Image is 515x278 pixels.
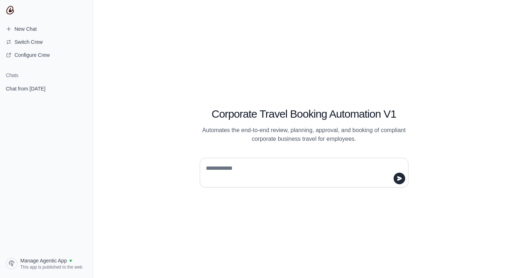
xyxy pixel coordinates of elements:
[200,108,408,121] h1: Corporate Travel Booking Automation V1
[3,23,90,35] a: New Chat
[20,257,67,264] span: Manage Agentic App
[14,51,50,59] span: Configure Crew
[3,255,90,272] a: Manage Agentic App This app is published to the web
[6,6,14,14] img: CrewAI Logo
[200,126,408,143] p: Automates the end-to-end review, planning, approval, and booking of compliant corporate business ...
[6,85,45,92] span: Chat from [DATE]
[14,38,43,46] span: Switch Crew
[3,49,90,61] a: Configure Crew
[3,36,90,48] button: Switch Crew
[3,82,90,95] a: Chat from [DATE]
[20,264,82,270] span: This app is published to the web
[14,25,37,33] span: New Chat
